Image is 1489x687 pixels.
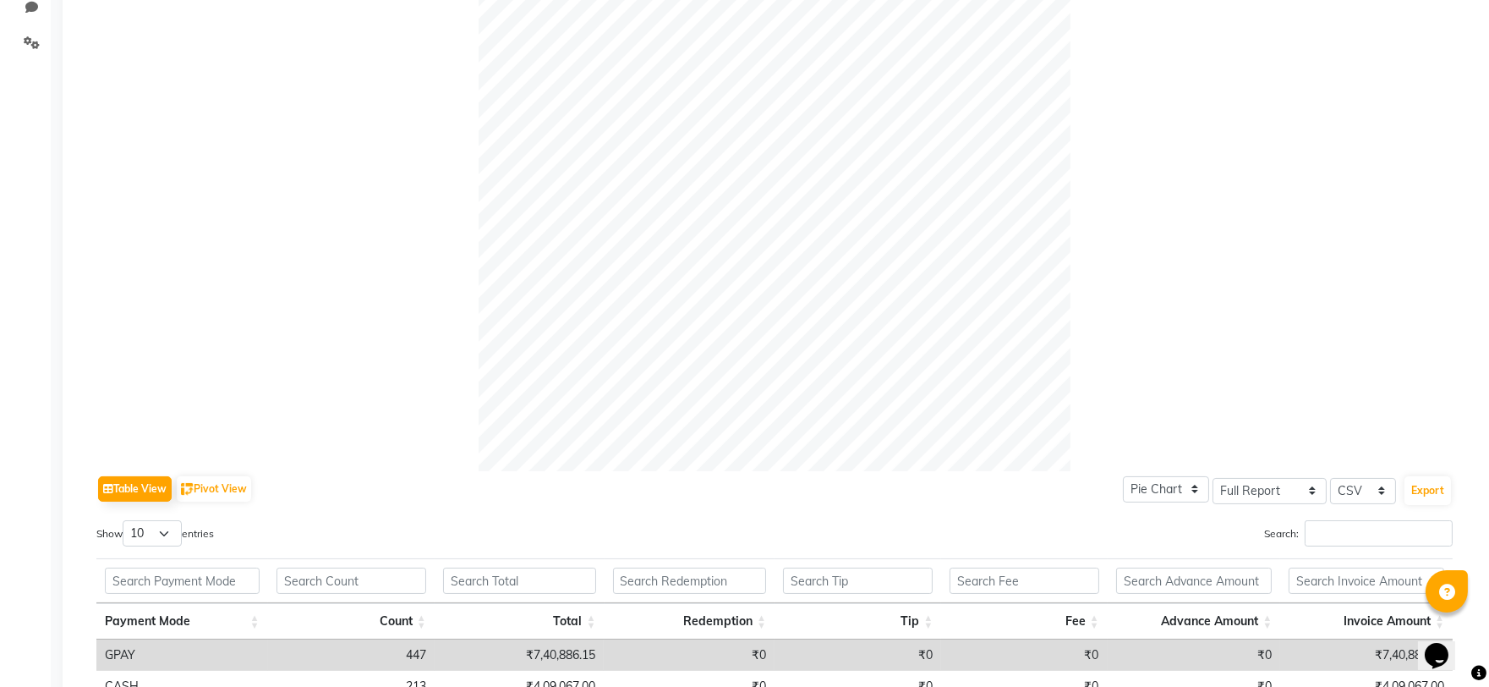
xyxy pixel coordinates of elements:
th: Tip: activate to sort column ascending [775,603,941,640]
input: Search Total [443,568,596,594]
th: Total: activate to sort column ascending [435,603,605,640]
input: Search Invoice Amount [1289,568,1444,594]
input: Search Fee [950,568,1098,594]
th: Redemption: activate to sort column ascending [605,603,775,640]
td: 447 [268,640,435,671]
th: Count: activate to sort column ascending [268,603,435,640]
input: Search: [1305,520,1453,547]
select: Showentries [123,520,182,547]
input: Search Tip [783,568,933,594]
td: GPAY [96,640,268,671]
td: ₹0 [941,640,1107,671]
td: ₹0 [604,640,775,671]
input: Search Payment Mode [105,568,260,594]
td: ₹0 [775,640,941,671]
td: ₹7,40,886.15 [435,640,605,671]
th: Payment Mode: activate to sort column ascending [96,603,268,640]
button: Export [1404,476,1451,505]
button: Table View [98,476,172,502]
img: pivot.png [181,483,194,496]
input: Search Redemption [613,568,767,594]
iframe: chat widget [1418,619,1472,670]
th: Advance Amount: activate to sort column ascending [1108,603,1281,640]
th: Fee: activate to sort column ascending [941,603,1107,640]
td: ₹7,40,886.15 [1280,640,1453,671]
label: Search: [1264,520,1453,547]
button: Pivot View [177,476,251,502]
label: Show entries [96,520,214,547]
td: ₹0 [1108,640,1281,671]
th: Invoice Amount: activate to sort column ascending [1280,603,1453,640]
input: Search Advance Amount [1116,568,1273,594]
input: Search Count [276,568,426,594]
